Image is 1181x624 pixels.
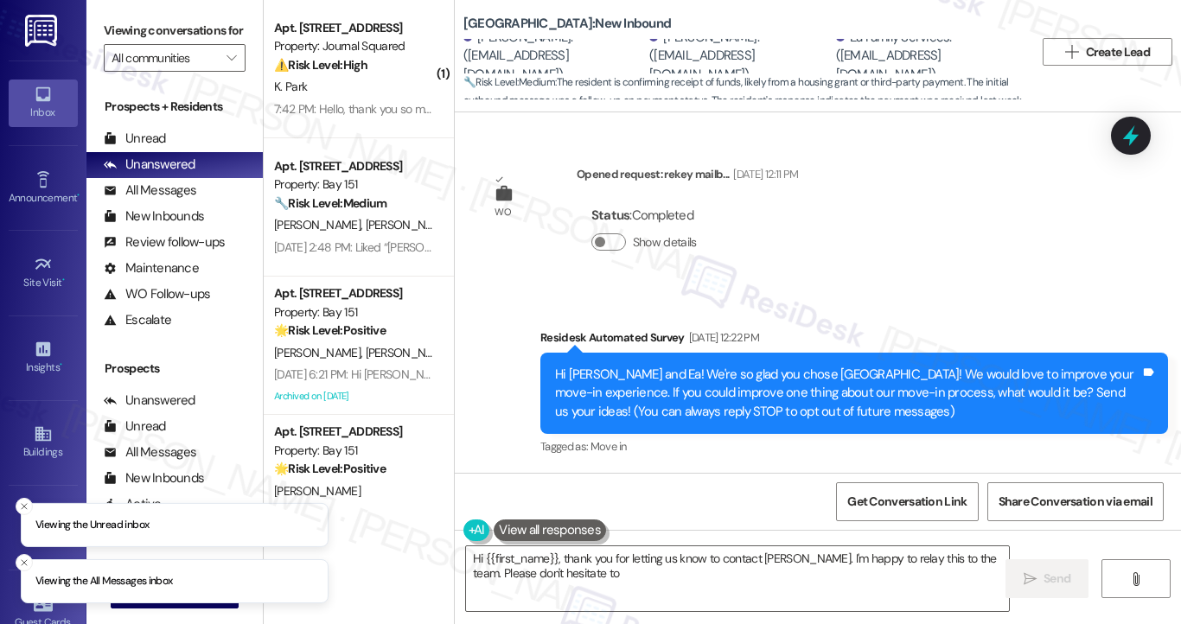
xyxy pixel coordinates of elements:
span: Share Conversation via email [999,493,1152,511]
div: WO Follow-ups [104,285,210,303]
div: Tagged as: [540,434,1168,459]
span: [PERSON_NAME] [365,217,451,232]
button: Close toast [16,554,33,571]
span: Send [1044,570,1070,588]
label: Viewing conversations for [104,17,246,44]
div: New Inbounds [104,207,204,226]
button: Send [1005,559,1089,598]
div: Apt. [STREET_ADDRESS] [274,284,434,302]
span: Create Lead [1086,43,1150,61]
button: Share Conversation via email [987,482,1164,521]
a: Inbox [9,80,78,126]
div: Unanswered [104,392,195,410]
div: Property: Bay 151 [274,442,434,460]
div: Review follow-ups [104,233,225,252]
a: Buildings [9,419,78,466]
div: [PERSON_NAME]. ([EMAIL_ADDRESS][DOMAIN_NAME]) [463,29,645,84]
div: Apt. [STREET_ADDRESS] [274,423,434,441]
b: [GEOGRAPHIC_DATA]: New Inbound [463,15,671,33]
div: Maintenance [104,259,199,277]
span: [PERSON_NAME] [274,345,366,360]
div: Apt. [STREET_ADDRESS] [274,157,434,175]
div: Property: Bay 151 [274,175,434,194]
span: : The resident is confirming receipt of funds, likely from a housing grant or third-party payment... [463,73,1034,129]
strong: ⚠️ Risk Level: High [274,57,367,73]
button: Create Lead [1043,38,1172,66]
div: New Inbounds [104,469,204,487]
textarea: Hi {{first_name}}, thank you for letting us know to contact [PERSON_NAME]. I'm happy to relay thi... [466,546,1009,611]
div: [DATE] 12:11 PM [729,165,798,183]
span: [PERSON_NAME] [274,217,366,232]
input: All communities [112,44,218,72]
b: Status [591,207,630,224]
div: Prospects [86,360,263,378]
button: Close toast [16,497,33,514]
strong: 🔧 Risk Level: Medium [274,195,386,211]
img: ResiDesk Logo [25,15,61,47]
div: Unanswered [104,156,195,174]
div: Archived on [DATE] [272,385,436,407]
i:  [1024,572,1037,586]
strong: 🔧 Risk Level: Medium [463,75,555,89]
div: Opened request: rekey mailb... [577,165,799,189]
strong: 🌟 Risk Level: Positive [274,461,386,476]
span: [PERSON_NAME] [365,345,451,360]
p: Viewing the Unread inbox [35,517,149,532]
a: Site Visit • [9,250,78,296]
span: K. Park [274,79,307,94]
span: Get Conversation Link [847,493,967,511]
div: : Completed [591,202,704,229]
i:  [1065,45,1078,59]
div: Ea Family Services. ([EMAIL_ADDRESS][DOMAIN_NAME]) [836,29,1021,84]
span: • [77,189,80,201]
div: Escalate [104,311,171,329]
div: All Messages [104,443,196,462]
div: Apt. [STREET_ADDRESS] [274,19,434,37]
label: Show details [633,233,697,252]
i:  [1129,572,1142,586]
a: Leads [9,505,78,551]
div: [DATE] 12:22 PM [685,328,759,347]
p: Viewing the All Messages inbox [35,574,173,589]
button: Get Conversation Link [836,482,978,521]
div: Residesk Automated Survey [540,328,1168,353]
span: Move in [590,439,626,454]
div: All Messages [104,181,196,200]
div: Unread [104,417,166,436]
div: WO [495,203,511,221]
i:  [227,51,236,65]
div: Unread [104,130,166,148]
div: Hi [PERSON_NAME] and Ea! We're so glad you chose [GEOGRAPHIC_DATA]! We would love to improve your... [555,366,1140,421]
span: • [60,359,62,371]
span: • [62,274,65,286]
div: Property: Journal Squared [274,37,434,55]
div: [PERSON_NAME]. ([EMAIL_ADDRESS][DOMAIN_NAME]) [649,29,831,84]
span: [PERSON_NAME] [274,483,361,499]
div: Property: Bay 151 [274,303,434,322]
a: Insights • [9,334,78,381]
div: Prospects + Residents [86,98,263,116]
strong: 🌟 Risk Level: Positive [274,322,386,338]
